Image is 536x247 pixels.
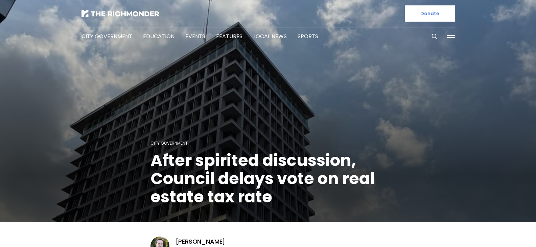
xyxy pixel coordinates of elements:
[479,214,536,247] iframe: portal-trigger
[429,31,440,42] button: Search this site
[405,5,455,22] a: Donate
[185,32,205,40] a: Events
[176,238,226,246] a: [PERSON_NAME]
[298,32,318,40] a: Sports
[81,10,159,17] img: The Richmonder
[143,32,174,40] a: Education
[150,140,188,146] a: City Government
[253,32,287,40] a: Local News
[81,32,132,40] a: City Government
[150,151,386,206] h1: After spirited discussion, Council delays vote on real estate tax rate
[216,32,242,40] a: Features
